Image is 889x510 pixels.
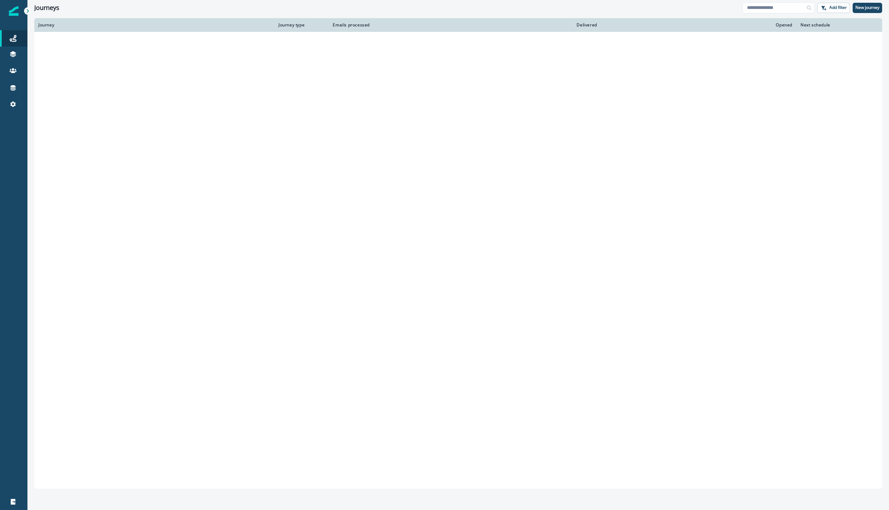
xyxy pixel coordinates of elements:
div: Journey [38,22,270,28]
p: New journey [855,5,879,10]
div: Journey type [278,22,322,28]
img: Inflection [9,6,19,16]
button: New journey [853,3,882,13]
div: Emails processed [330,22,370,28]
div: Next schedule [801,22,861,28]
p: Add filter [829,5,847,10]
div: Delivered [378,22,597,28]
h1: Journeys [34,4,59,12]
div: Opened [605,22,792,28]
button: Add filter [817,3,850,13]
